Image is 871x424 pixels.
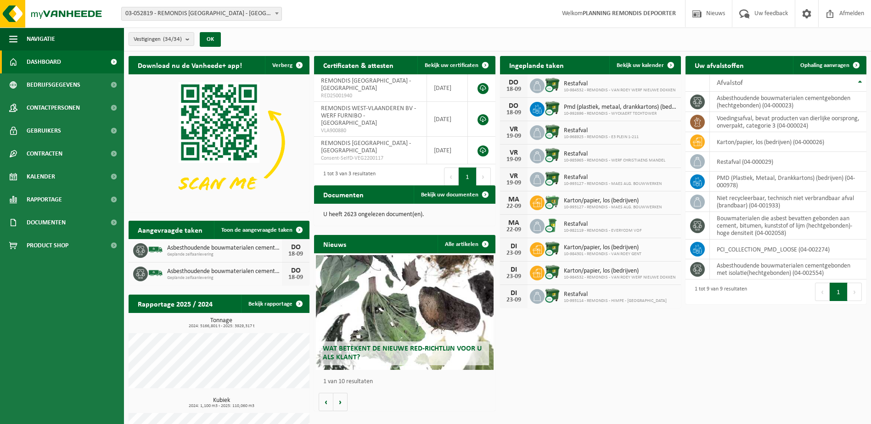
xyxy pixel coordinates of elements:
span: 10-984301 - REMONDIS - VAN ROEY GENT [564,251,641,257]
div: 18-09 [505,86,523,93]
td: karton/papier, los (bedrijven) (04-000026) [710,132,866,152]
span: Vestigingen [134,33,182,46]
a: Ophaling aanvragen [793,56,865,74]
span: 10-993127 - REMONDIS - MAES ALG. BOUWWERKEN [564,181,662,187]
h3: Kubiek [133,397,309,408]
button: Vorige [319,393,333,411]
span: Karton/papier, los (bedrijven) [564,244,641,251]
span: REMONDIS [GEOGRAPHIC_DATA] - [GEOGRAPHIC_DATA] [321,78,411,92]
button: Vestigingen(34/34) [129,32,194,46]
button: 1 [830,283,848,301]
span: Restafval [564,174,662,181]
span: 10-993114 - REMONDIS - HIMPE - [GEOGRAPHIC_DATA] [564,298,667,304]
span: Asbesthoudende bouwmaterialen cementgebonden (hechtgebonden) [167,245,282,252]
span: Consent-SelfD-VEG2200117 [321,155,420,162]
h2: Download nu de Vanheede+ app! [129,56,251,74]
div: 1 tot 3 van 3 resultaten [319,167,376,187]
span: Pmd (plastiek, metaal, drankkartons) (bedrijven) [564,104,676,111]
a: Bekijk uw certificaten [417,56,495,74]
span: Contracten [27,142,62,165]
h2: Aangevraagde taken [129,221,212,239]
span: Navigatie [27,28,55,50]
span: Afvalstof [717,79,743,87]
img: WB-1100-CU [545,241,560,257]
div: VR [505,173,523,180]
a: Bekijk uw kalender [609,56,680,74]
div: 18-09 [287,274,305,281]
span: 03-052819 - REMONDIS WEST-VLAANDEREN - OOSTENDE [122,7,281,20]
span: REMONDIS [GEOGRAPHIC_DATA] - [GEOGRAPHIC_DATA] [321,140,411,154]
span: Kalender [27,165,55,188]
img: WB-0240-CU [545,218,560,233]
img: WB-1100-CU [545,124,560,139]
div: 18-09 [287,251,305,257]
span: Gebruikers [27,119,61,142]
span: Bekijk uw documenten [421,192,478,198]
div: 22-09 [505,203,523,210]
div: MA [505,219,523,227]
h2: Uw afvalstoffen [686,56,753,74]
span: Restafval [564,151,665,158]
span: 10-984532 - REMONDIS - VAN ROEY WERF NIEUWE DOKKEN [564,275,675,280]
span: Restafval [564,80,675,88]
td: voedingsafval, bevat producten van dierlijke oorsprong, onverpakt, categorie 3 (04-000024) [710,112,866,132]
button: OK [200,32,221,47]
div: DO [287,267,305,274]
span: 10-992696 - REMONDIS - WYCKAERT TECHTOWER [564,111,676,117]
h2: Nieuws [314,235,355,253]
img: WB-1100-CU [545,147,560,163]
span: Geplande zelfaanlevering [167,252,282,257]
span: Restafval [564,127,639,134]
div: DI [505,266,523,273]
img: Download de VHEPlus App [129,74,309,210]
span: Ophaling aanvragen [800,62,849,68]
a: Toon de aangevraagde taken [214,221,309,239]
td: PCI_COLLECTION_PMD_LOOSE (04-002274) [710,240,866,259]
p: U heeft 2623 ongelezen document(en). [323,212,486,218]
img: WB-1100-CU [545,77,560,93]
td: asbesthoudende bouwmaterialen cementgebonden (hechtgebonden) (04-000023) [710,92,866,112]
div: DI [505,290,523,297]
a: Wat betekent de nieuwe RED-richtlijn voor u als klant? [316,255,493,370]
span: Asbesthoudende bouwmaterialen cementgebonden (hechtgebonden) [167,268,282,275]
div: VR [505,149,523,156]
strong: PLANNING REMONDIS DEPOORTER [583,10,676,17]
div: DO [505,102,523,110]
div: DO [505,79,523,86]
td: [DATE] [427,137,468,164]
td: niet recycleerbaar, technisch niet verbrandbaar afval (brandbaar) (04-001933) [710,192,866,212]
div: MA [505,196,523,203]
img: WB-1100-CU [545,288,560,303]
span: Restafval [564,221,642,228]
span: Dashboard [27,50,61,73]
h2: Documenten [314,185,373,203]
span: 03-052819 - REMONDIS WEST-VLAANDEREN - OOSTENDE [121,7,282,21]
button: 1 [459,167,477,186]
img: BL-SO-LV [148,242,163,257]
div: DO [287,244,305,251]
div: VR [505,126,523,133]
div: 18-09 [505,110,523,116]
span: VLA900880 [321,127,420,134]
button: Next [477,167,491,186]
a: Bekijk uw documenten [414,185,495,204]
button: Previous [815,283,830,301]
button: Previous [444,167,459,186]
h3: Tonnage [133,318,309,329]
span: Documenten [27,211,66,234]
span: RED25001940 [321,92,420,100]
span: 2024: 1,100 m3 - 2025: 110,060 m3 [133,404,309,408]
span: Karton/papier, los (bedrijven) [564,268,675,275]
span: 10-968925 - REMONDIS - E3 PLEIN 1-211 [564,134,639,140]
button: Volgende [333,393,348,411]
span: Bekijk uw kalender [617,62,664,68]
button: Next [848,283,862,301]
h2: Certificaten & attesten [314,56,403,74]
span: 10-985965 - REMONDIS - WERF CHRISTIAENS MANDEL [564,158,665,163]
count: (34/34) [163,36,182,42]
button: Verberg [265,56,309,74]
div: 1 tot 9 van 9 resultaten [690,282,747,302]
h2: Ingeplande taken [500,56,573,74]
td: [DATE] [427,102,468,137]
div: 19-09 [505,156,523,163]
